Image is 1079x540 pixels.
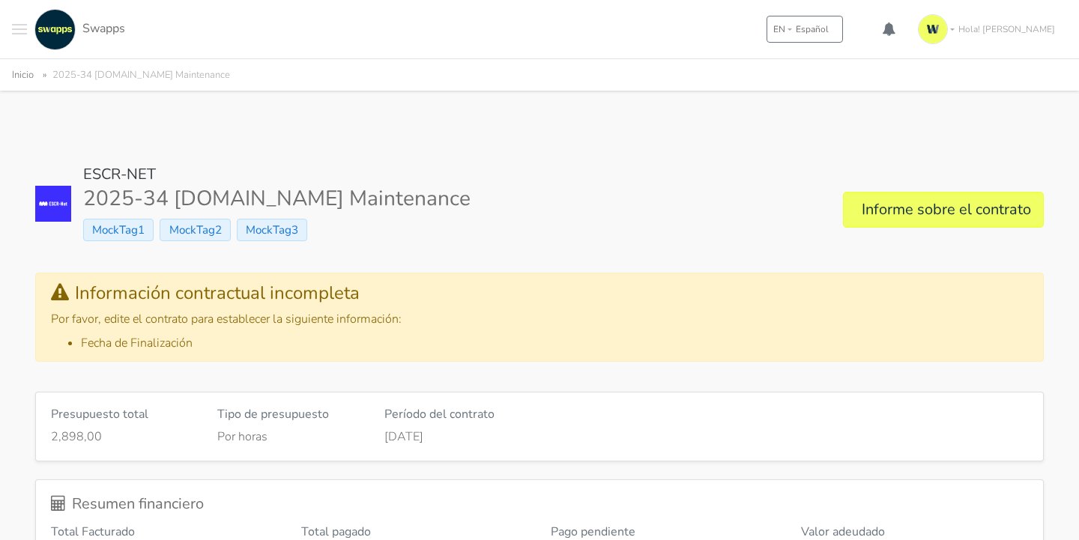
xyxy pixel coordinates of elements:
[51,495,1028,513] h5: Resumen financiero
[801,525,1029,539] h6: Valor adeudado
[767,16,843,43] button: ENEspañol
[31,9,125,50] a: Swapps
[82,20,125,37] span: Swapps
[37,67,230,84] li: 2025-34 [DOMAIN_NAME] Maintenance
[958,22,1055,36] span: Hola! [PERSON_NAME]
[912,8,1067,50] a: Hola! [PERSON_NAME]
[301,525,529,539] h6: Total pagado
[796,22,829,36] span: Español
[217,407,361,422] h6: Tipo de presupuesto
[918,14,948,44] img: isotipo-3-3e143c57.png
[217,428,361,446] p: Por horas
[384,407,695,422] h6: Período del contrato
[12,68,34,82] a: Inicio
[83,219,154,241] span: MockTag1
[384,428,695,446] p: [DATE]
[35,186,71,222] img: ESCR-NET
[51,282,1028,304] h4: Información contractual incompleta
[237,219,307,241] span: MockTag3
[51,428,195,446] p: 2,898,00
[83,186,471,212] h1: 2025-34 [DOMAIN_NAME] Maintenance
[843,192,1044,228] a: Informe sobre el contrato
[51,310,1028,328] p: Por favor, edite el contrato para establecer la siguiente información:
[51,525,279,539] h6: Total Facturado
[160,219,230,241] span: MockTag2
[34,9,76,50] img: swapps-linkedin-v2.jpg
[551,525,779,539] h6: Pago pendiente
[12,9,27,50] button: Toggle navigation menu
[83,164,156,184] a: ESCR-NET
[51,407,195,422] h6: Presupuesto total
[81,334,1028,352] li: Fecha de Finalización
